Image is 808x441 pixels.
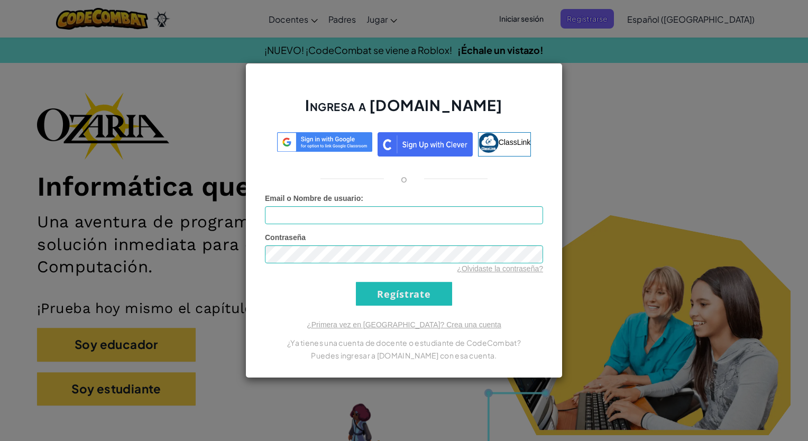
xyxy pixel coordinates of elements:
span: Email o Nombre de usuario [265,194,361,203]
a: ¿Primera vez en [GEOGRAPHIC_DATA]? Crea una cuenta [307,320,501,329]
img: clever_sso_button@2x.png [378,132,473,157]
p: ¿Ya tienes una cuenta de docente o estudiante de CodeCombat? [265,336,543,349]
label: : [265,193,363,204]
span: Contraseña [265,233,306,242]
span: ClassLink [499,138,531,146]
p: Puedes ingresar a [DOMAIN_NAME] con esa cuenta. [265,349,543,362]
img: log-in-google-sso.svg [277,132,372,152]
a: ¿Olvidaste la contraseña? [457,264,543,273]
input: Regístrate [356,282,452,306]
h2: Ingresa a [DOMAIN_NAME] [265,95,543,126]
img: classlink-logo-small.png [479,133,499,153]
p: o [401,172,407,185]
